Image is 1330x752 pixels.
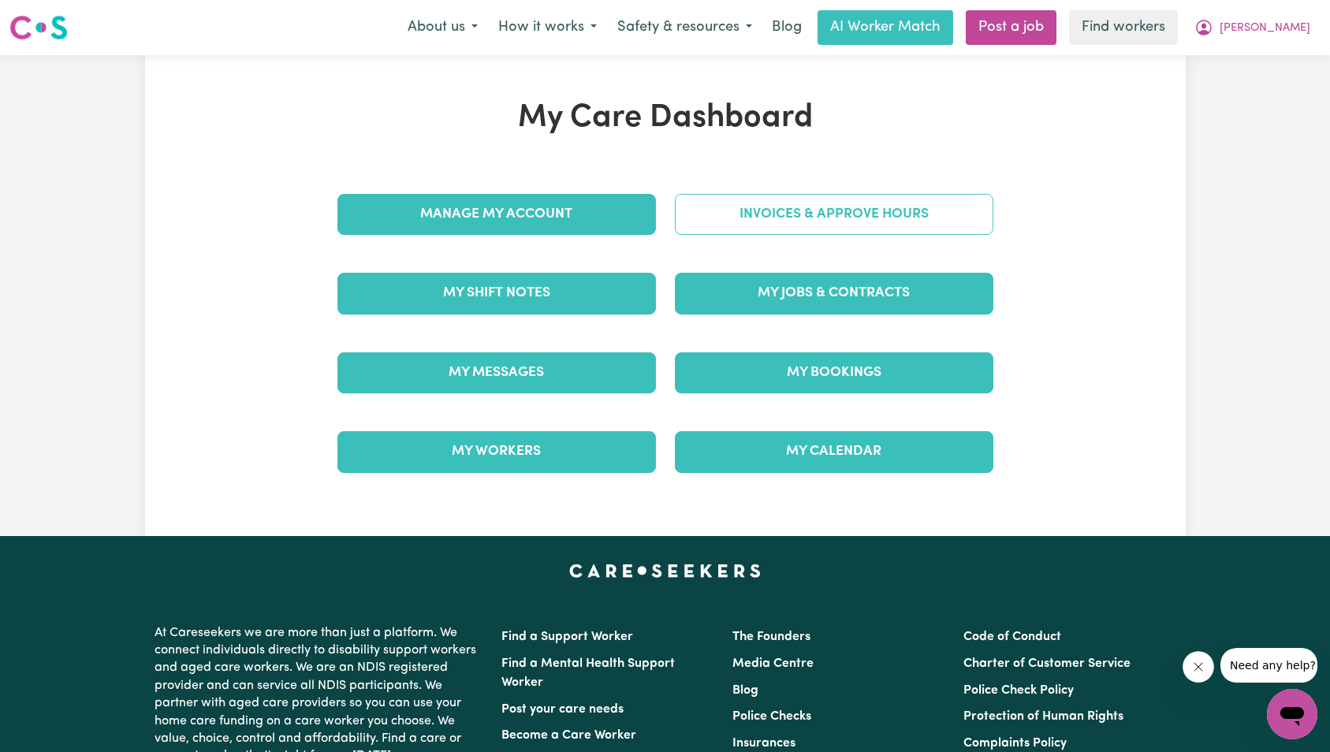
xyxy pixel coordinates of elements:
[1267,689,1317,739] iframe: Button to launch messaging window
[1069,10,1178,45] a: Find workers
[966,10,1056,45] a: Post a job
[762,10,811,45] a: Blog
[1220,648,1317,683] iframe: Message from company
[501,703,624,716] a: Post your care needs
[501,729,636,742] a: Become a Care Worker
[337,352,656,393] a: My Messages
[569,564,761,577] a: Careseekers home page
[337,431,656,472] a: My Workers
[1184,11,1321,44] button: My Account
[1183,651,1214,683] iframe: Close message
[675,273,993,314] a: My Jobs & Contracts
[732,684,758,697] a: Blog
[675,352,993,393] a: My Bookings
[732,737,795,750] a: Insurances
[488,11,607,44] button: How it works
[9,9,68,46] a: Careseekers logo
[337,194,656,235] a: Manage My Account
[963,710,1123,723] a: Protection of Human Rights
[337,273,656,314] a: My Shift Notes
[501,657,675,689] a: Find a Mental Health Support Worker
[9,13,68,42] img: Careseekers logo
[732,631,810,643] a: The Founders
[732,710,811,723] a: Police Checks
[732,657,814,670] a: Media Centre
[963,631,1061,643] a: Code of Conduct
[818,10,953,45] a: AI Worker Match
[675,431,993,472] a: My Calendar
[1220,20,1310,37] span: [PERSON_NAME]
[963,657,1131,670] a: Charter of Customer Service
[397,11,488,44] button: About us
[963,737,1067,750] a: Complaints Policy
[607,11,762,44] button: Safety & resources
[963,684,1074,697] a: Police Check Policy
[328,99,1003,137] h1: My Care Dashboard
[675,194,993,235] a: Invoices & Approve Hours
[501,631,633,643] a: Find a Support Worker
